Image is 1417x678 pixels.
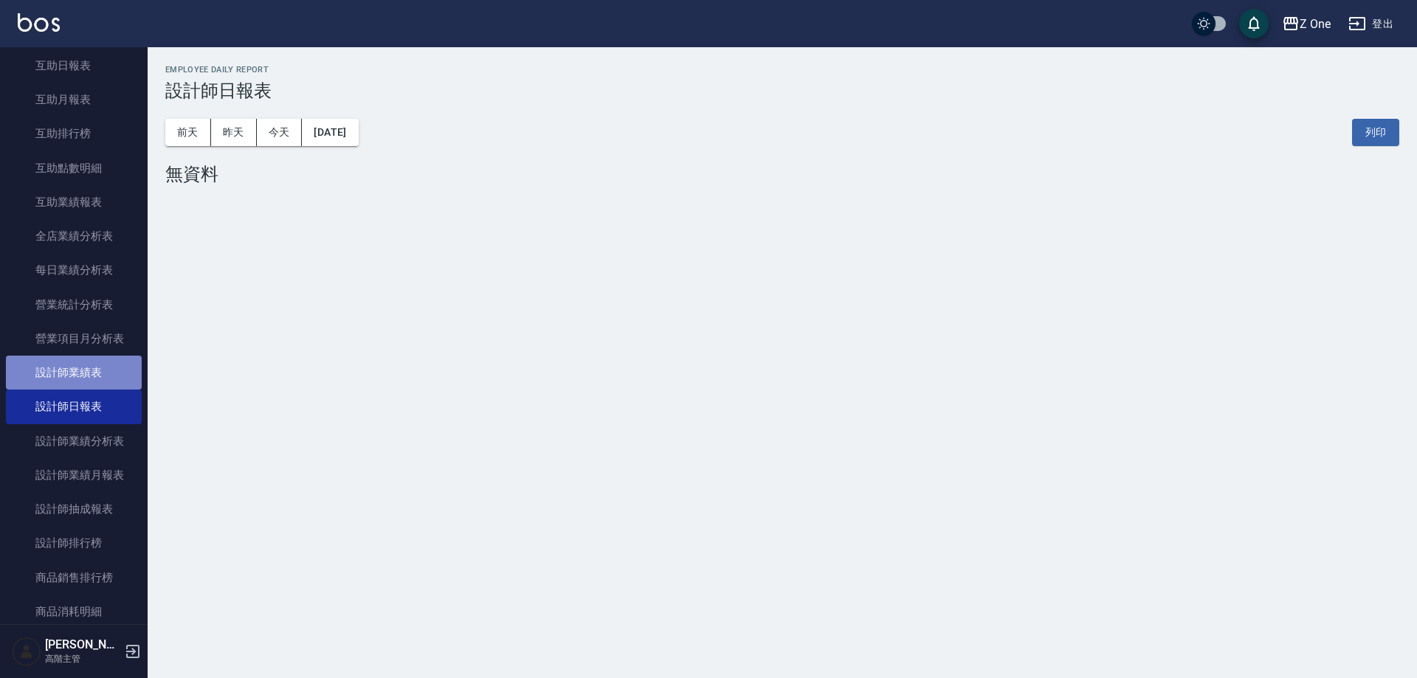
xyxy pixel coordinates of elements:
a: 互助排行榜 [6,117,142,151]
button: 登出 [1342,10,1399,38]
a: 互助月報表 [6,83,142,117]
div: Z One [1300,15,1331,33]
a: 商品消耗明細 [6,595,142,629]
div: 無資料 [165,164,1399,184]
a: 全店業績分析表 [6,219,142,253]
a: 設計師業績表 [6,356,142,390]
a: 設計師抽成報表 [6,492,142,526]
a: 互助點數明細 [6,151,142,185]
button: 列印 [1352,119,1399,146]
a: 營業統計分析表 [6,288,142,322]
a: 設計師業績月報表 [6,458,142,492]
button: 今天 [257,119,303,146]
h3: 設計師日報表 [165,80,1399,101]
a: 互助業績報表 [6,185,142,219]
a: 設計師日報表 [6,390,142,423]
a: 營業項目月分析表 [6,322,142,356]
a: 設計師排行榜 [6,526,142,560]
a: 每日業績分析表 [6,253,142,287]
h2: Employee Daily Report [165,65,1399,75]
p: 高階主管 [45,652,120,665]
button: 前天 [165,119,211,146]
button: [DATE] [302,119,358,146]
button: Z One [1276,9,1337,39]
button: save [1239,9,1269,38]
a: 設計師業績分析表 [6,424,142,458]
a: 互助日報表 [6,49,142,83]
button: 昨天 [211,119,257,146]
img: Logo [18,13,60,32]
img: Person [12,637,41,666]
h5: [PERSON_NAME] [45,637,120,652]
a: 商品銷售排行榜 [6,561,142,595]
